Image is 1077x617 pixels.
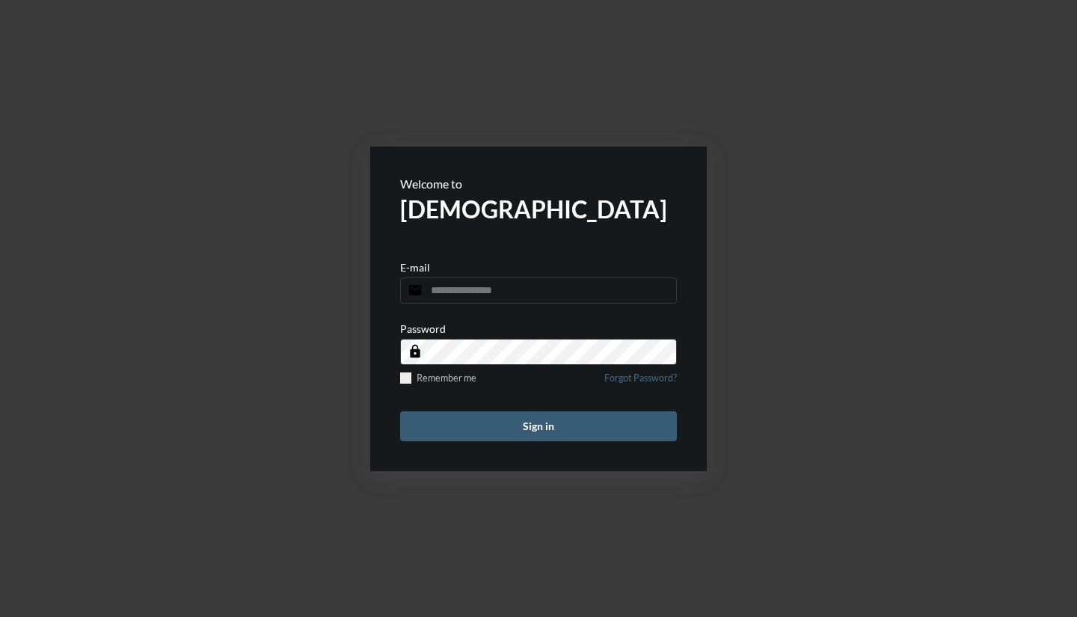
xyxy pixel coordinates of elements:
button: Sign in [400,411,677,441]
p: Welcome to [400,176,677,191]
p: Password [400,322,446,335]
a: Forgot Password? [604,372,677,393]
label: Remember me [400,372,476,384]
h2: [DEMOGRAPHIC_DATA] [400,194,677,224]
p: E-mail [400,261,430,274]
